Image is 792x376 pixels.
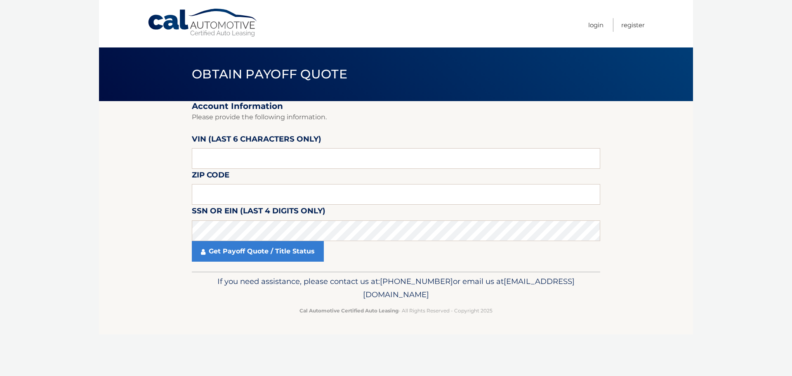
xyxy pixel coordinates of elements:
a: Register [621,18,645,32]
label: SSN or EIN (last 4 digits only) [192,205,325,220]
span: [PHONE_NUMBER] [380,277,453,286]
span: Obtain Payoff Quote [192,66,347,82]
a: Cal Automotive [147,8,259,38]
label: Zip Code [192,169,229,184]
p: Please provide the following information. [192,111,600,123]
a: Get Payoff Quote / Title Status [192,241,324,262]
h2: Account Information [192,101,600,111]
label: VIN (last 6 characters only) [192,133,321,148]
p: If you need assistance, please contact us at: or email us at [197,275,595,301]
a: Login [588,18,603,32]
p: - All Rights Reserved - Copyright 2025 [197,306,595,315]
strong: Cal Automotive Certified Auto Leasing [299,307,398,314]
